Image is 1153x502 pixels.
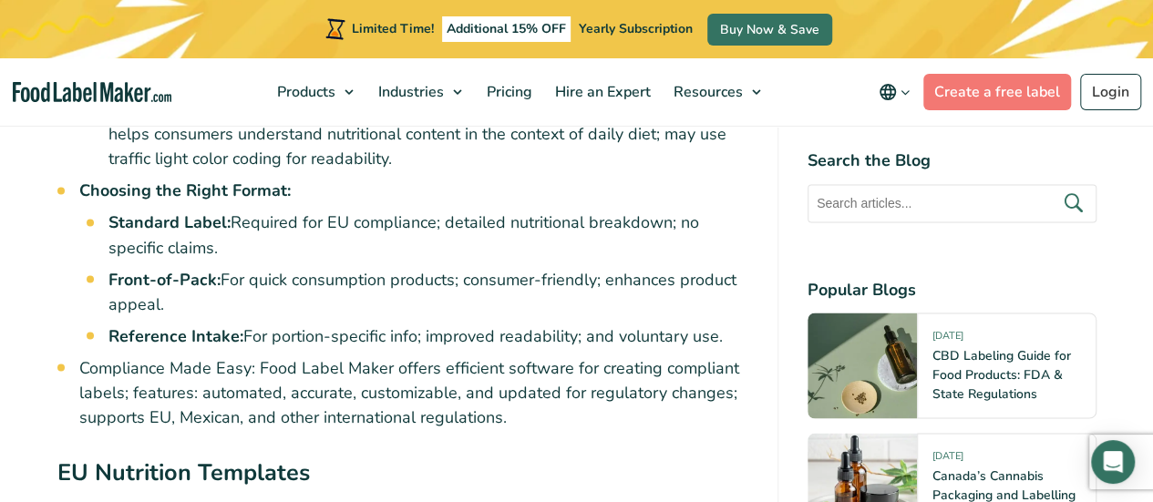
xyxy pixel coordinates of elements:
a: Login [1080,74,1141,110]
span: Pricing [481,82,534,102]
h4: Search the Blog [808,149,1096,174]
strong: EU Nutrition Templates [57,456,310,487]
span: Resources [668,82,745,102]
span: [DATE] [932,449,963,470]
a: Create a free label [923,74,1071,110]
span: Yearly Subscription [579,20,693,37]
strong: Reference Intake: [108,324,243,346]
li: For quick consumption products; consumer-friendly; enhances product appeal. [108,267,748,316]
input: Search articles... [808,185,1096,223]
span: Products [272,82,337,102]
span: [DATE] [932,329,963,350]
a: Industries [367,58,471,126]
div: Open Intercom Messenger [1091,440,1135,484]
h4: Popular Blogs [808,278,1096,302]
li: Compliance Made Easy: Food Label Maker offers efficient software for creating compliant labels; f... [79,355,748,429]
span: Hire an Expert [550,82,653,102]
span: Limited Time! [352,20,434,37]
a: Hire an Expert [544,58,658,126]
li: Required for EU compliance; detailed nutritional breakdown; no specific claims. [108,210,748,260]
strong: Choosing the Right Format: [79,179,291,201]
li: Optional; shows the nutrient contribution to daily intake; helps consumers understand nutritional... [108,97,748,171]
a: Buy Now & Save [707,14,832,46]
strong: Standard Label: [108,211,231,233]
a: Pricing [476,58,540,126]
a: Products [266,58,363,126]
span: Industries [373,82,446,102]
a: CBD Labeling Guide for Food Products: FDA & State Regulations [932,347,1071,403]
li: For portion-specific info; improved readability; and voluntary use. [108,323,748,348]
a: Resources [663,58,770,126]
strong: Front-of-Pack: [108,268,221,290]
span: Additional 15% OFF [442,16,571,42]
